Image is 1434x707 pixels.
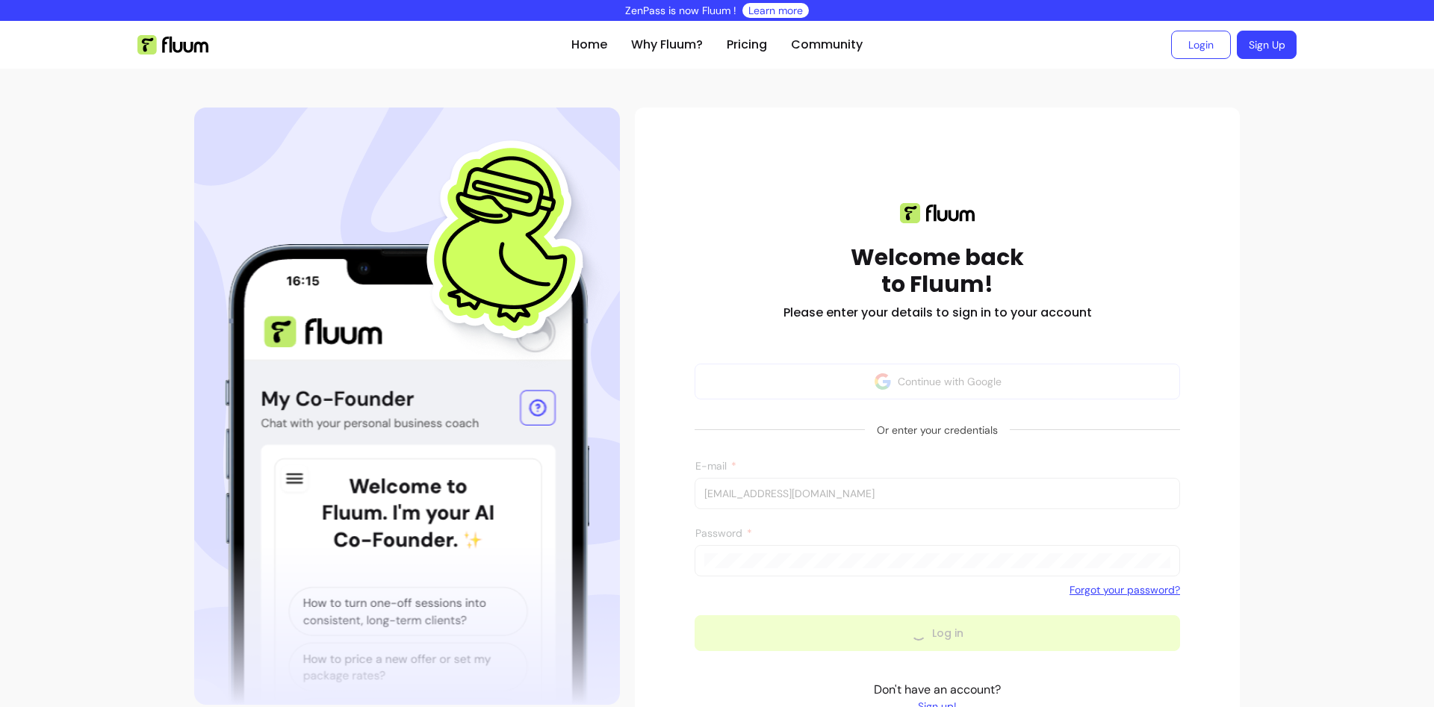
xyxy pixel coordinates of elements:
a: Sign Up [1237,31,1297,59]
h2: Please enter your details to sign in to your account [783,304,1092,322]
a: Learn more [748,3,803,18]
a: Forgot your password? [1070,582,1180,597]
h1: Welcome back to Fluum! [851,244,1024,298]
a: Home [571,36,607,54]
a: Community [791,36,863,54]
img: Fluum logo [900,203,975,223]
a: Why Fluum? [631,36,703,54]
img: Fluum Logo [137,35,208,54]
span: Or enter your credentials [865,417,1010,443]
a: Pricing [727,36,767,54]
span: Password [695,526,745,540]
a: Login [1171,31,1231,59]
p: ZenPass is now Fluum ! [625,3,736,18]
span: E-mail [695,459,730,473]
